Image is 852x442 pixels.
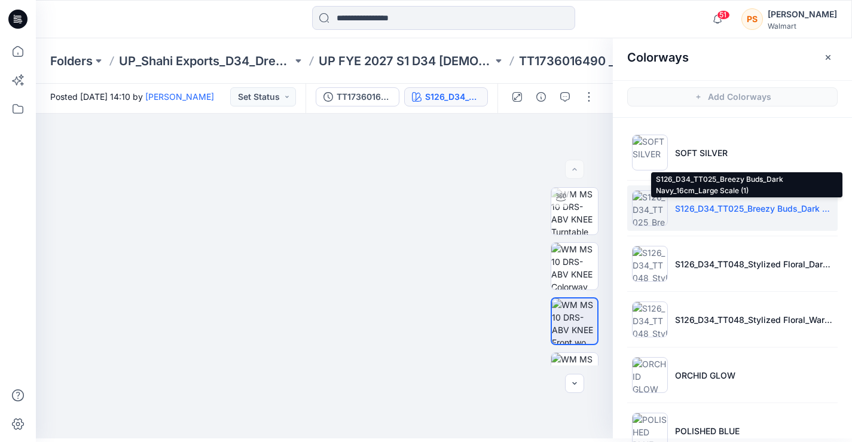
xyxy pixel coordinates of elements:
[552,298,597,344] img: WM MS 10 DRS-ABV KNEE Front wo Avatar
[675,258,833,270] p: S126_D34_TT048_Stylized Floral_Dark Navy_64cm (2)
[551,188,598,234] img: WM MS 10 DRS-ABV KNEE Turntable with Avatar
[337,90,392,103] div: TT1736016490 _ADM_A-LINE MINI DRESS DOUBLE CLOTH
[404,87,488,106] button: S126_D34_TT025_Breezy Buds_Dark Navy_16cm_Large Scale (1)
[106,58,543,438] img: eyJhbGciOiJIUzI1NiIsImtpZCI6IjAiLCJzbHQiOiJzZXMiLCJ0eXAiOiJKV1QifQ.eyJkYXRhIjp7InR5cGUiOiJzdG9yYW...
[519,53,692,69] p: TT1736016490 _ADM_A-LINE MINI DRESS DOUBLE CLOTH
[50,90,214,103] span: Posted [DATE] 14:10 by
[632,190,668,226] img: S126_D34_TT025_Breezy Buds_Dark Navy_16cm_Large Scale (1)
[425,90,480,103] div: S126_D34_TT025_Breezy Buds_Dark Navy_16cm_Large Scale (1)
[632,357,668,393] img: ORCHID GLOW
[741,8,763,30] div: PS
[551,353,598,400] img: WM MS 10 DRS-ABV KNEE Back wo Avatar
[675,313,833,326] p: S126_D34_TT048_Stylized Floral_Warm Peach_64cm (1)
[717,10,730,20] span: 51
[50,53,93,69] a: Folders
[632,135,668,170] img: SOFT SILVER
[316,87,399,106] button: TT1736016490 _ADM_A-LINE MINI DRESS DOUBLE CLOTH
[632,246,668,282] img: S126_D34_TT048_Stylized Floral_Dark Navy_64cm (2)
[145,92,214,102] a: [PERSON_NAME]
[768,22,837,31] div: Walmart
[768,7,837,22] div: [PERSON_NAME]
[675,202,833,215] p: S126_D34_TT025_Breezy Buds_Dark Navy_16cm_Large Scale (1)
[119,53,292,69] a: UP_Shahi Exports_D34_Dresses
[532,87,551,106] button: Details
[675,147,728,159] p: SOFT SILVER
[319,53,492,69] a: UP FYE 2027 S1 D34 [DEMOGRAPHIC_DATA] Dresses
[551,243,598,289] img: WM MS 10 DRS-ABV KNEE Colorway wo Avatar
[675,369,735,382] p: ORCHID GLOW
[627,50,689,65] h2: Colorways
[675,425,740,437] p: POLISHED BLUE
[632,301,668,337] img: S126_D34_TT048_Stylized Floral_Warm Peach_64cm (1)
